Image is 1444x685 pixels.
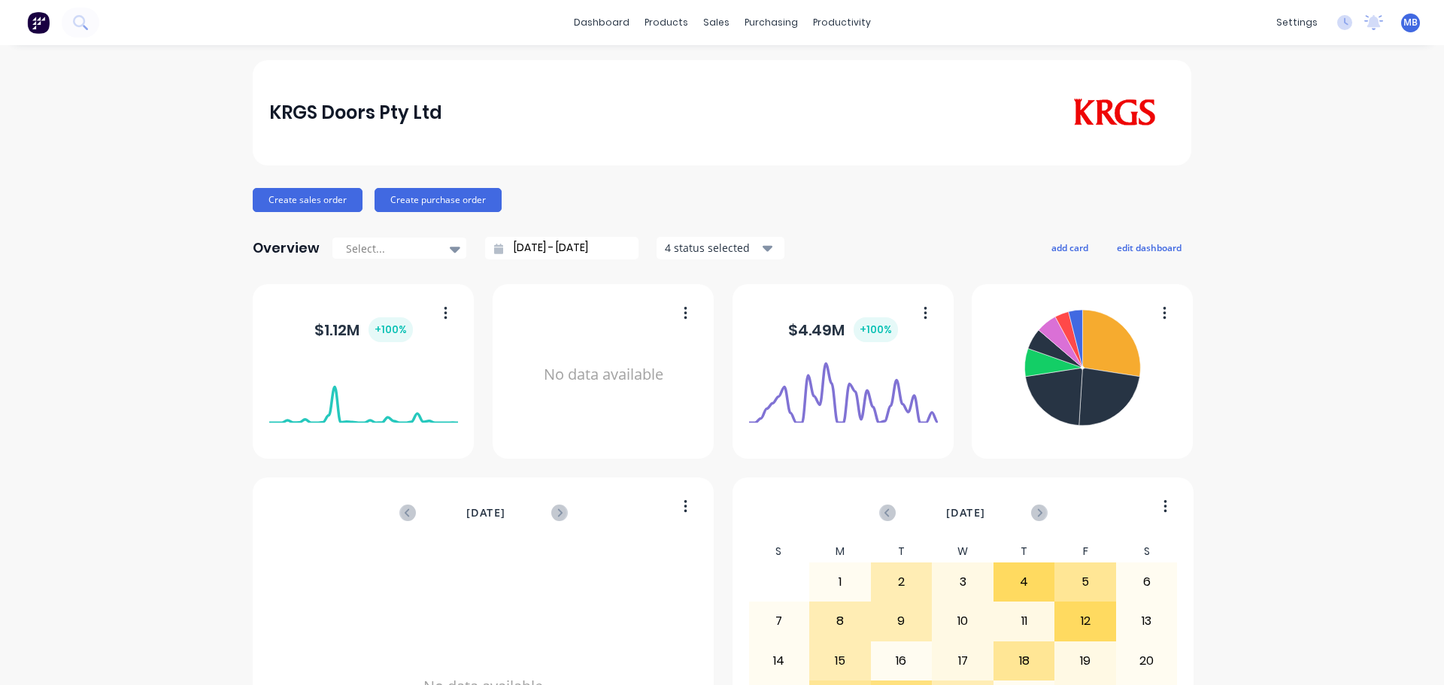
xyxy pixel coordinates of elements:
[1055,563,1115,601] div: 5
[810,602,870,640] div: 8
[1042,238,1098,257] button: add card
[253,233,320,263] div: Overview
[1269,11,1325,34] div: settings
[872,642,932,680] div: 16
[1403,16,1418,29] span: MB
[749,602,809,640] div: 7
[466,505,505,521] span: [DATE]
[1117,642,1177,680] div: 20
[994,563,1054,601] div: 4
[748,541,810,562] div: S
[788,317,898,342] div: $ 4.49M
[314,317,413,342] div: $ 1.12M
[1069,99,1159,127] img: KRGS Doors Pty Ltd
[253,188,363,212] button: Create sales order
[269,98,442,128] div: KRGS Doors Pty Ltd
[932,541,994,562] div: W
[809,541,871,562] div: M
[1117,563,1177,601] div: 6
[933,602,993,640] div: 10
[994,602,1054,640] div: 11
[854,317,898,342] div: + 100 %
[657,237,784,259] button: 4 status selected
[872,563,932,601] div: 2
[946,505,985,521] span: [DATE]
[566,11,637,34] a: dashboard
[1107,238,1191,257] button: edit dashboard
[696,11,737,34] div: sales
[27,11,50,34] img: Factory
[749,642,809,680] div: 14
[665,240,760,256] div: 4 status selected
[369,317,413,342] div: + 100 %
[375,188,502,212] button: Create purchase order
[509,304,698,446] div: No data available
[637,11,696,34] div: products
[810,563,870,601] div: 1
[737,11,805,34] div: purchasing
[994,541,1055,562] div: T
[872,602,932,640] div: 9
[933,563,993,601] div: 3
[1055,602,1115,640] div: 12
[810,642,870,680] div: 15
[933,642,993,680] div: 17
[1054,541,1116,562] div: F
[1116,541,1178,562] div: S
[1117,602,1177,640] div: 13
[994,642,1054,680] div: 18
[1055,642,1115,680] div: 19
[871,541,933,562] div: T
[805,11,878,34] div: productivity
